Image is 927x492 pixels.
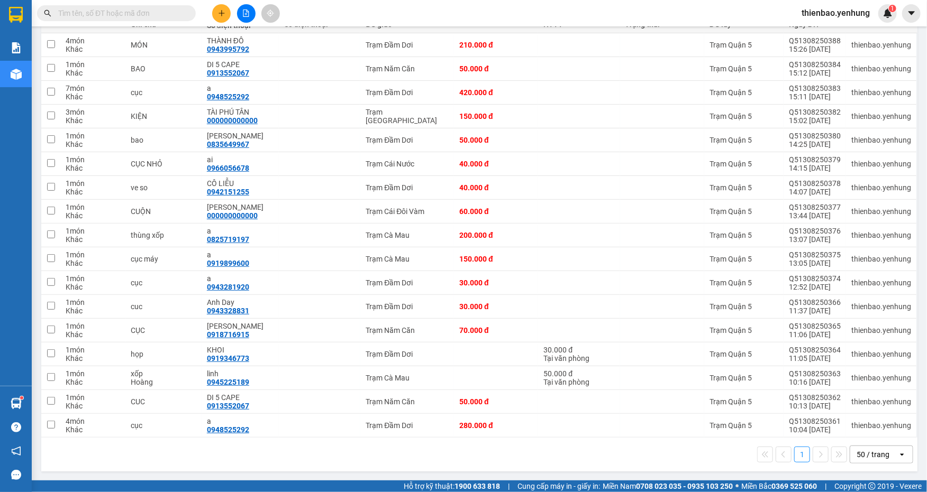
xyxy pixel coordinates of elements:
[366,207,449,216] div: Trạm Cái Đôi Vàm
[66,36,120,45] div: 4 món
[207,259,249,267] div: 0919899600
[898,450,906,459] svg: open
[207,45,249,53] div: 0943995792
[883,8,893,18] img: icon-new-feature
[131,369,196,378] div: xốp
[851,350,911,358] div: thienbao.yenhung
[66,188,120,196] div: Khác
[218,10,225,17] span: plus
[207,417,274,425] div: a
[207,155,274,164] div: ai
[11,446,21,456] span: notification
[207,69,249,77] div: 0913552067
[907,8,916,18] span: caret-down
[851,207,911,216] div: thienbao.yenhung
[789,235,841,244] div: 13:07 [DATE]
[789,60,841,69] div: Q51308250384
[207,36,274,45] div: THÀNH ĐÔ
[789,132,841,140] div: Q51308250380
[851,374,911,382] div: thienbao.yenhung
[131,397,196,406] div: CUC
[131,326,196,335] div: CỤC
[459,279,533,287] div: 30.000 đ
[66,259,120,267] div: Khác
[710,183,778,192] div: Trạm Quận 5
[131,41,196,49] div: MÓN
[11,42,22,53] img: solution-icon
[131,350,196,358] div: họp
[793,6,878,20] span: thienbao.yenhung
[459,112,533,120] div: 150.000 đ
[543,346,614,354] div: 30.000 đ
[851,397,911,406] div: thienbao.yenhung
[131,64,196,73] div: BAO
[9,10,25,21] span: Gửi:
[455,482,500,490] strong: 1900 633 818
[459,302,533,311] div: 30.000 đ
[366,350,449,358] div: Trạm Đầm Dơi
[131,160,196,168] div: CỤC NHỎ
[508,480,510,492] span: |
[131,302,196,311] div: cuc
[66,298,120,307] div: 1 món
[131,112,196,120] div: KIỆN
[459,421,533,430] div: 280.000 đ
[366,183,449,192] div: Trạm Đầm Dơi
[207,227,274,235] div: a
[66,211,120,220] div: Khác
[789,45,841,53] div: 15:26 [DATE]
[851,231,911,239] div: thienbao.yenhung
[131,136,196,144] div: bao
[889,5,896,12] sup: 1
[66,69,120,77] div: Khác
[366,88,449,97] div: Trạm Đầm Dơi
[857,449,889,460] div: 50 / trang
[366,136,449,144] div: Trạm Đầm Dơi
[66,330,120,339] div: Khác
[789,369,841,378] div: Q51308250363
[76,34,150,47] div: THÀNH ĐÔ
[789,378,841,386] div: 10:16 [DATE]
[366,302,449,311] div: Trạm Đầm Dơi
[366,231,449,239] div: Trạm Cà Mau
[207,116,258,125] div: 000000000000
[366,41,449,49] div: Trạm Đầm Dơi
[851,421,911,430] div: thienbao.yenhung
[207,354,249,363] div: 0919346773
[459,41,533,49] div: 210.000 đ
[789,346,841,354] div: Q51308250364
[207,60,274,69] div: DI 5 CAPE
[710,207,778,216] div: Trạm Quận 5
[9,9,68,34] div: Trạm Quận 5
[66,140,120,148] div: Khác
[789,188,841,196] div: 14:07 [DATE]
[66,322,120,330] div: 1 món
[851,41,911,49] div: thienbao.yenhung
[207,108,274,116] div: TÀI PHÚ TÂN
[851,279,911,287] div: thienbao.yenhung
[789,393,841,402] div: Q51308250362
[543,369,614,378] div: 50.000 đ
[66,84,120,92] div: 7 món
[66,283,120,291] div: Khác
[66,45,120,53] div: Khác
[131,255,196,263] div: cục máy
[58,7,183,19] input: Tìm tên, số ĐT hoặc mã đơn
[131,207,196,216] div: CUỘN
[710,421,778,430] div: Trạm Quận 5
[207,203,274,211] div: HỒNG KONG
[851,136,911,144] div: thienbao.yenhung
[851,88,911,97] div: thienbao.yenhung
[66,155,120,164] div: 1 món
[851,160,911,168] div: thienbao.yenhung
[543,378,614,386] div: Tại văn phòng
[131,88,196,97] div: cục
[207,250,274,259] div: a
[789,84,841,92] div: Q51308250383
[66,402,120,410] div: Khác
[710,231,778,239] div: Trạm Quận 5
[237,4,256,23] button: file-add
[851,255,911,263] div: thienbao.yenhung
[789,402,841,410] div: 10:13 [DATE]
[207,188,249,196] div: 0942151255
